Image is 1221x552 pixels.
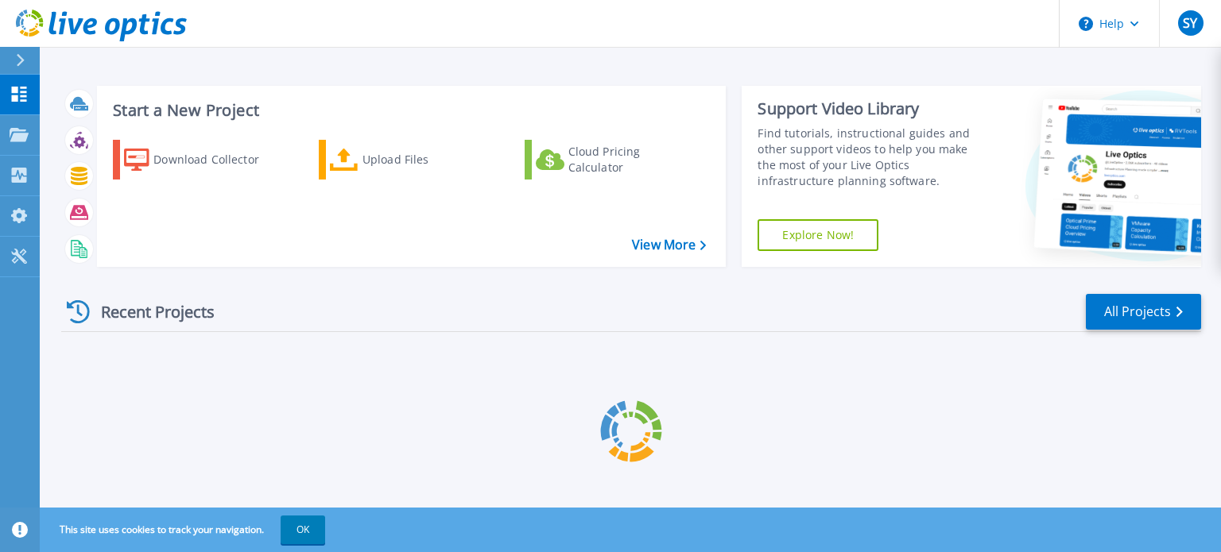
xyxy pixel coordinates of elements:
[44,515,325,544] span: This site uses cookies to track your navigation.
[61,292,236,331] div: Recent Projects
[525,140,702,179] a: Cloud Pricing Calculator
[113,140,290,179] a: Download Collector
[758,98,988,119] div: Support Video Library
[758,125,988,189] div: Find tutorials, instructional guides and other support videos to help you make the most of your L...
[1086,294,1201,330] a: All Projects
[1183,17,1197,29] span: SY
[568,144,696,176] div: Cloud Pricing Calculator
[319,140,496,179] a: Upload Files
[362,144,490,176] div: Upload Files
[153,144,281,176] div: Download Collector
[281,515,325,544] button: OK
[758,219,878,251] a: Explore Now!
[113,102,706,119] h3: Start a New Project
[632,237,706,253] a: View More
